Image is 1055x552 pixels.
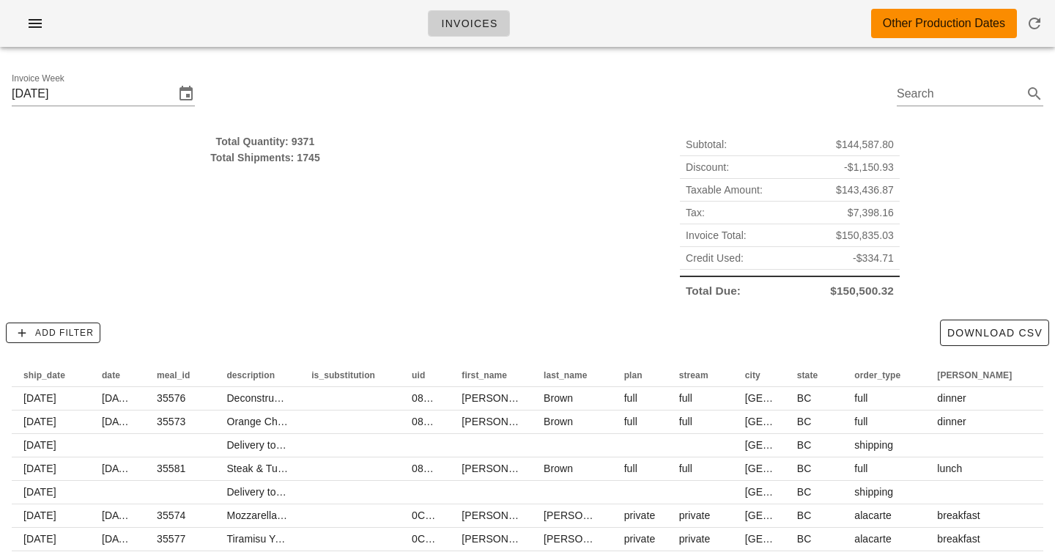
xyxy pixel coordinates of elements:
span: [DATE] [102,533,135,545]
span: [PERSON_NAME] [937,370,1012,380]
span: 35576 [157,392,185,404]
span: [DATE] [102,509,135,521]
span: date [102,370,120,380]
span: order_type [854,370,900,380]
span: Steak & Turmeric Potato Salad [226,463,369,474]
span: Credit Used: [686,250,744,266]
span: meal_id [157,370,190,380]
span: Total Due: [686,283,741,299]
span: private [679,533,711,545]
span: BC [797,509,812,521]
span: state [797,370,818,380]
th: tod: Not sorted. Activate to sort ascending. [925,364,1037,387]
span: Discount: [686,159,729,175]
span: BC [797,392,812,404]
span: shipping [854,439,893,451]
th: first_name: Not sorted. Activate to sort ascending. [450,364,532,387]
span: city [745,370,760,380]
span: [DATE] [23,416,56,427]
span: is_substitution [311,370,375,380]
span: [DATE] [23,486,56,498]
span: [DATE] [23,463,56,474]
span: BC [797,486,812,498]
span: last_name [544,370,588,380]
span: first_name [462,370,507,380]
button: Add Filter [6,323,100,343]
th: ship_date: Not sorted. Activate to sort ascending. [12,364,90,387]
span: [DATE] [23,392,56,404]
th: order_type: Not sorted. Activate to sort ascending. [843,364,925,387]
span: [PERSON_NAME] [462,416,547,427]
span: Mozzarella & [PERSON_NAME] Frittata [226,509,410,521]
span: full [854,392,867,404]
span: Invoice Total: [686,227,747,243]
span: Download CSV [947,327,1043,339]
th: state: Not sorted. Activate to sort ascending. [785,364,843,387]
span: -$1,150.93 [844,159,894,175]
span: Delivery to [GEOGRAPHIC_DATA] (V5N 1R4) [226,486,439,498]
span: shipping [854,486,893,498]
span: full [624,416,637,427]
span: [PERSON_NAME] [462,463,547,474]
span: breakfast [937,509,980,521]
span: [DATE] [102,463,135,474]
span: [DATE] [102,392,135,404]
span: [GEOGRAPHIC_DATA] [745,392,853,404]
div: Other Production Dates [883,15,1005,32]
span: breakfast [937,533,980,545]
span: stream [679,370,708,380]
span: private [624,533,656,545]
span: Brown [544,392,573,404]
span: full [679,463,692,474]
span: [DATE] [23,439,56,451]
span: lunch [937,463,962,474]
span: [DATE] [23,509,56,521]
span: plan [624,370,643,380]
span: $144,587.80 [836,136,894,152]
span: Tiramisu Yogurt Parfait [226,533,331,545]
span: private [679,509,711,521]
span: Tax: [686,205,705,221]
div: Total Shipments: 1745 [12,150,519,166]
span: [GEOGRAPHIC_DATA] [745,439,853,451]
th: plan: Not sorted. Activate to sort ascending. [612,364,667,387]
span: Delivery to [GEOGRAPHIC_DATA] (V5N 1R4) [226,439,439,451]
span: full [854,463,867,474]
span: $143,436.87 [836,182,894,198]
span: [PERSON_NAME] [544,533,629,545]
span: 35574 [157,509,185,521]
span: 0CPbjXnbm9gzHBT5WGOR4twSxIg1 [412,533,587,545]
span: 08HtNpkyZMdaNfog0j35Lis5a8L2 [412,392,568,404]
span: [DATE] [23,533,56,545]
span: 35577 [157,533,185,545]
span: BC [797,416,812,427]
span: Deconstructed Sweet Potato Shepherds Pie [226,392,429,404]
span: $150,500.32 [830,283,894,299]
span: -$334.71 [853,250,894,266]
span: Invoices [440,18,497,29]
span: alacarte [854,533,892,545]
span: full [679,392,692,404]
th: stream: Not sorted. Activate to sort ascending. [667,364,733,387]
span: Orange Chicken with Rice Pilaf [226,416,370,427]
span: [GEOGRAPHIC_DATA] [745,416,853,427]
span: 35581 [157,463,185,474]
span: ship_date [23,370,65,380]
span: full [679,416,692,427]
span: 08HtNpkyZMdaNfog0j35Lis5a8L2 [412,463,568,474]
span: $150,835.03 [836,227,894,243]
span: Brown [544,463,573,474]
th: meal_id: Not sorted. Activate to sort ascending. [145,364,215,387]
th: last_name: Not sorted. Activate to sort ascending. [532,364,612,387]
span: full [854,416,867,427]
span: full [624,392,637,404]
span: Subtotal: [686,136,727,152]
span: [PERSON_NAME] [462,533,547,545]
a: Invoices [428,10,510,37]
span: private [624,509,656,521]
span: [GEOGRAPHIC_DATA] [745,486,853,498]
span: [PERSON_NAME] [544,509,629,521]
span: [GEOGRAPHIC_DATA] [745,533,853,545]
span: 35573 [157,416,185,427]
th: is_substitution: Not sorted. Activate to sort ascending. [300,364,400,387]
